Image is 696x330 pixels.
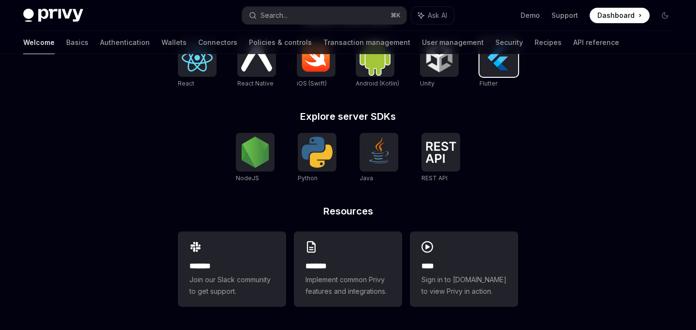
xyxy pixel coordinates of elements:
a: Demo [521,11,540,20]
span: Java [360,174,373,182]
span: Dashboard [597,11,635,20]
a: User management [422,31,484,54]
a: ****Sign in to [DOMAIN_NAME] to view Privy in action. [410,231,518,307]
div: Search... [261,10,288,21]
a: React NativeReact Native [237,38,276,88]
a: JavaJava [360,133,398,183]
a: NodeJSNodeJS [236,133,275,183]
span: Sign in to [DOMAIN_NAME] to view Privy in action. [421,274,507,297]
a: Welcome [23,31,55,54]
img: dark logo [23,9,83,22]
img: Android (Kotlin) [360,39,391,75]
span: Ask AI [428,11,447,20]
h2: Explore server SDKs [178,112,518,121]
a: Security [495,31,523,54]
img: Unity [424,42,455,73]
a: PythonPython [298,133,336,183]
span: Join our Slack community to get support. [189,274,275,297]
span: Unity [420,80,435,87]
span: NodeJS [236,174,259,182]
a: ReactReact [178,38,217,88]
a: **** **Implement common Privy features and integrations. [294,231,402,307]
a: API reference [573,31,619,54]
button: Search...⌘K [242,7,406,24]
a: Basics [66,31,88,54]
button: Ask AI [411,7,454,24]
img: NodeJS [240,137,271,168]
span: Android (Kotlin) [356,80,399,87]
a: Dashboard [590,8,650,23]
a: Policies & controls [249,31,312,54]
a: Authentication [100,31,150,54]
span: REST API [421,174,448,182]
a: REST APIREST API [421,133,460,183]
span: Implement common Privy features and integrations. [305,274,391,297]
a: Connectors [198,31,237,54]
img: Java [363,137,394,168]
span: Flutter [479,80,497,87]
a: UnityUnity [420,38,459,88]
img: React [182,44,213,72]
span: React Native [237,80,274,87]
span: ⌘ K [391,12,401,19]
img: React Native [241,43,272,71]
a: Support [551,11,578,20]
img: Python [302,137,333,168]
a: Transaction management [323,31,410,54]
a: Android (Kotlin)Android (Kotlin) [356,38,399,88]
button: Toggle dark mode [657,8,673,23]
a: Wallets [161,31,187,54]
a: Recipes [535,31,562,54]
img: iOS (Swift) [301,43,332,72]
a: **** **Join our Slack community to get support. [178,231,286,307]
span: iOS (Swift) [297,80,327,87]
img: REST API [425,142,456,163]
span: Python [298,174,318,182]
img: Flutter [483,42,514,73]
a: FlutterFlutter [479,38,518,88]
span: React [178,80,194,87]
h2: Resources [178,206,518,216]
a: iOS (Swift)iOS (Swift) [297,38,335,88]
